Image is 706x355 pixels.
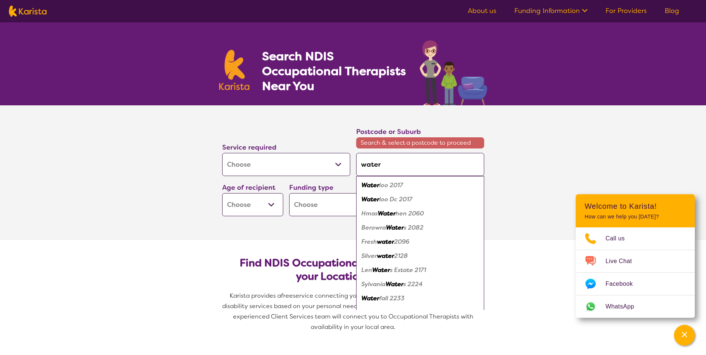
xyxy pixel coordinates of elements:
em: Hmas [361,210,378,217]
em: Water [386,224,404,231]
em: loo 2017 [379,181,403,189]
em: loo Dc 2017 [379,195,412,203]
label: Service required [222,143,277,152]
em: Water [378,210,396,217]
em: Water [386,280,403,288]
em: Water [372,266,390,274]
h2: Find NDIS Occupational Therapists based on your Location & Needs [228,256,478,283]
em: s 2224 [403,280,423,288]
div: Len Waters Estate 2171 [360,263,480,277]
a: For Providers [606,6,647,15]
div: Brightwaters 2264 [360,306,480,320]
div: Waterloo 2017 [360,178,480,192]
em: water [377,238,394,246]
span: WhatsApp [606,301,643,312]
input: Type [356,153,484,176]
div: Waterloo Dc 2017 [360,192,480,207]
span: Live Chat [606,256,641,267]
a: Blog [665,6,679,15]
div: Waterfall 2233 [360,291,480,306]
a: Web link opens in a new tab. [576,295,695,318]
em: s Estate 2171 [390,266,426,274]
span: Search & select a postcode to proceed [356,137,484,148]
a: Funding Information [514,6,588,15]
span: Karista provides a [230,292,281,300]
div: Silverwater 2128 [360,249,480,263]
img: Karista logo [9,6,47,17]
em: fall 2233 [379,294,405,302]
a: About us [468,6,496,15]
span: Call us [606,233,634,244]
em: water [379,308,396,316]
em: Water [361,195,379,203]
label: Funding type [289,183,333,192]
em: Silver [361,252,377,260]
button: Channel Menu [674,325,695,346]
div: Channel Menu [576,194,695,318]
em: Berowra [361,224,386,231]
p: How can we help you [DATE]? [585,214,686,220]
em: s 2082 [404,224,424,231]
span: free [281,292,293,300]
em: water [377,252,394,260]
em: 2128 [394,252,408,260]
div: Hmas Waterhen 2060 [360,207,480,221]
em: 2096 [394,238,409,246]
em: Fresh [361,238,377,246]
span: service connecting you with Occupational Therapists and other disability services based on your p... [222,292,486,331]
em: Water [361,181,379,189]
img: occupational-therapy [420,40,487,105]
em: Water [361,294,379,302]
div: Freshwater 2096 [360,235,480,249]
label: Age of recipient [222,183,275,192]
div: Sylvania Waters 2224 [360,277,480,291]
em: Sylvania [361,280,386,288]
em: s 2264 [396,308,416,316]
span: Facebook [606,278,642,290]
img: Karista logo [219,50,250,90]
h2: Welcome to Karista! [585,202,686,211]
ul: Choose channel [576,227,695,318]
em: hen 2060 [396,210,424,217]
h1: Search NDIS Occupational Therapists Near You [262,49,407,93]
em: Len [361,266,372,274]
em: Bright [361,308,379,316]
div: Berowra Waters 2082 [360,221,480,235]
label: Postcode or Suburb [356,127,421,136]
